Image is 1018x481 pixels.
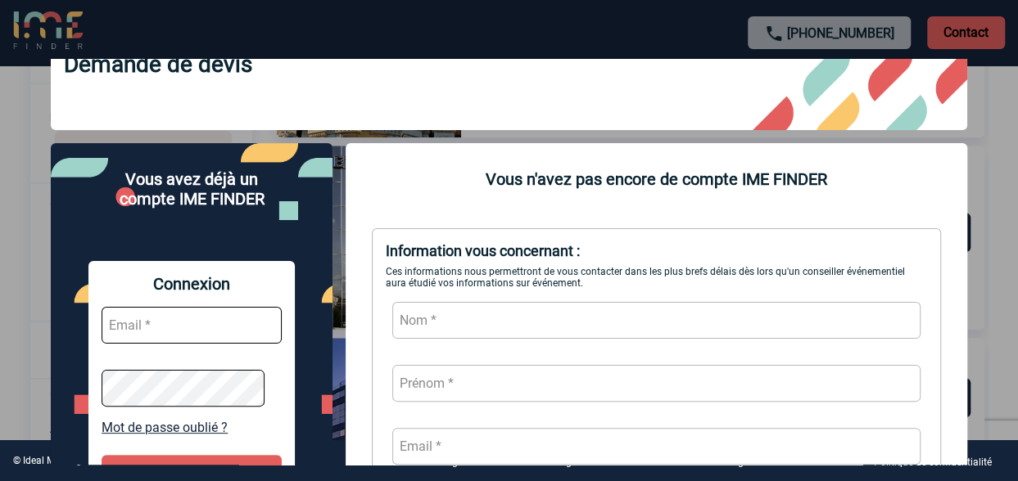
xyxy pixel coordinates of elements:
[392,365,921,402] input: Prénom *
[386,242,927,259] div: Information vous concernant :
[392,302,921,339] input: Nom *
[386,266,927,289] div: Ces informations nous permettront de vous contacter dans les plus brefs délais dès lors qu'un con...
[13,455,138,466] div: © Ideal Meetings and Events
[346,169,967,189] div: Vous n'avez pas encore de compte IME FINDER
[392,428,921,465] input: Email *
[102,274,282,294] span: Connexion
[51,25,967,130] div: Demande de devis
[102,307,282,344] input: Email *
[107,169,276,209] div: Vous avez déjà un compte IME FINDER
[102,420,282,435] a: Mot de passe oublié ?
